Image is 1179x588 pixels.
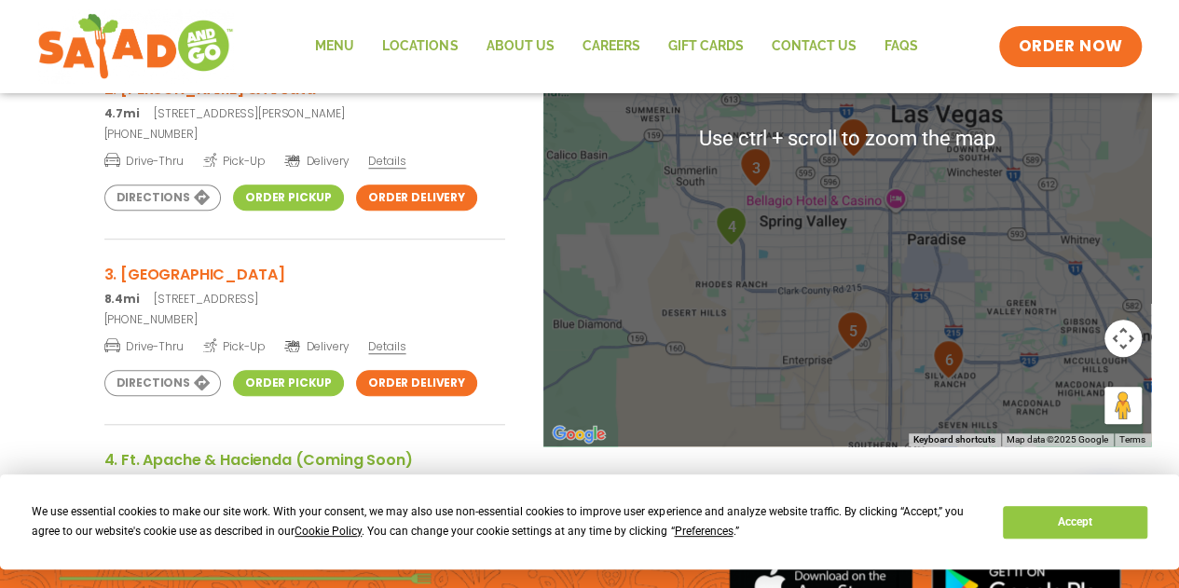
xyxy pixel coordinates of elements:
a: Order Delivery [356,185,477,211]
a: 4. Ft. Apache & Hacienda (Coming Soon) 10.4mi[STREET_ADDRESS] [104,448,505,493]
div: 1 [829,110,877,165]
a: Order Pickup [233,185,344,211]
a: Drive-Thru Pick-Up Delivery Details [104,332,505,355]
a: Contact Us [757,25,870,68]
nav: Menu [301,25,931,68]
span: Preferences [674,525,733,538]
img: fork [59,573,432,583]
strong: 4.7mi [104,105,140,121]
h3: 4. Ft. Apache & Hacienda (Coming Soon) [104,448,505,472]
a: Order Delivery [356,370,477,396]
span: Details [368,153,405,169]
span: Delivery [284,153,349,170]
a: Locations [368,25,472,68]
p: [STREET_ADDRESS] [104,291,505,308]
a: GIFT CARDS [653,25,757,68]
span: Drive-Thru [104,151,184,170]
a: Menu [301,25,368,68]
a: Drive-Thru Pick-Up Delivery Details [104,146,505,170]
span: Cookie Policy [295,525,362,538]
a: Terms (opens in new tab) [1119,434,1145,444]
a: 3. [GEOGRAPHIC_DATA] 8.4mi[STREET_ADDRESS] [104,263,505,308]
span: Details [368,338,405,354]
span: ORDER NOW [1018,35,1122,58]
span: Delivery [284,338,349,355]
a: 2. [PERSON_NAME] & Arcata 4.7mi[STREET_ADDRESS][PERSON_NAME] [104,77,505,122]
div: 3 [732,140,779,195]
img: new-SAG-logo-768×292 [37,9,234,84]
button: Keyboard shortcuts [913,433,995,446]
span: Map data ©2025 Google [1007,434,1108,444]
a: Order Pickup [233,370,344,396]
strong: 8.4mi [104,291,140,307]
button: Accept [1003,506,1146,539]
a: FAQs [870,25,931,68]
a: ORDER NOW [999,26,1141,67]
img: Google [548,422,610,446]
a: [PHONE_NUMBER] [104,311,505,328]
button: Map camera controls [1104,320,1142,357]
span: Drive-Thru [104,336,184,355]
a: Directions [104,370,221,396]
span: Pick-Up [203,336,266,355]
button: Drag Pegman onto the map to open Street View [1104,387,1142,424]
h3: 3. [GEOGRAPHIC_DATA] [104,263,505,286]
div: 6 [925,332,972,387]
a: Open this area in Google Maps (opens a new window) [548,422,610,446]
a: Directions [104,185,221,211]
a: About Us [472,25,568,68]
div: We use essential cookies to make our site work. With your consent, we may also use non-essential ... [32,502,980,541]
span: Pick-Up [203,151,266,170]
a: [PHONE_NUMBER] [104,126,505,143]
p: [STREET_ADDRESS][PERSON_NAME] [104,105,505,122]
div: 4 [707,198,755,253]
a: Careers [568,25,653,68]
div: 5 [829,303,876,358]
